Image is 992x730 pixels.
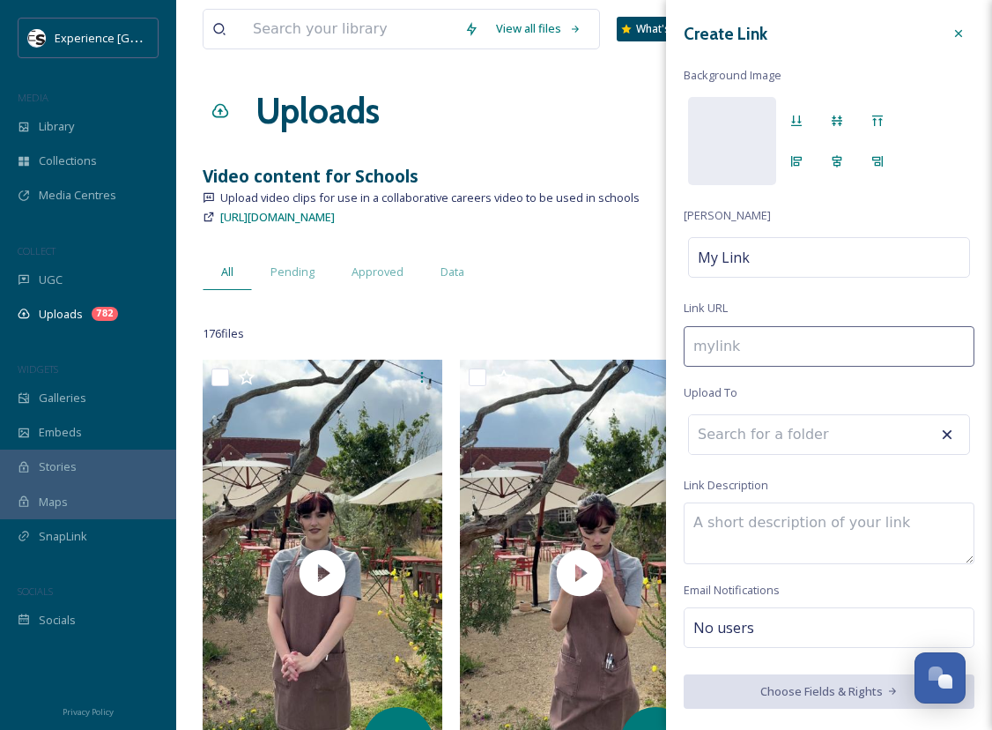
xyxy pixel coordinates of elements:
[693,617,754,638] span: No users
[39,528,87,545] span: SnapLink
[39,494,68,510] span: Maps
[220,209,335,225] span: [URL][DOMAIN_NAME]
[39,153,97,169] span: Collections
[684,326,974,367] input: mylink
[39,272,63,288] span: UGC
[18,585,53,598] span: SOCIALS
[39,424,82,441] span: Embeds
[684,67,781,84] span: Background Image
[684,207,771,224] span: [PERSON_NAME]
[684,300,728,317] span: Link URL
[63,700,114,721] a: Privacy Policy
[39,187,116,204] span: Media Centres
[18,362,58,376] span: WIDGETS
[689,415,883,454] input: Search for a folder
[28,29,46,47] img: WSCC%20ES%20Socials%20Icon%20-%20Secondary%20-%20Black.jpg
[440,264,464,280] span: Data
[617,17,705,41] a: What's New
[39,306,83,323] span: Uploads
[220,190,640,206] span: Upload video clips for use in a collaborative careers video to be used in schools
[684,582,780,599] span: Email Notifications
[220,206,335,227] a: [URL][DOMAIN_NAME]
[18,244,56,257] span: COLLECT
[39,390,86,406] span: Galleries
[698,247,750,268] span: My Link
[39,612,76,629] span: Socials
[352,264,403,280] span: Approved
[487,11,590,46] a: View all files
[270,264,315,280] span: Pending
[914,652,966,704] button: Open Chat
[244,10,455,48] input: Search your library
[221,264,233,280] span: All
[18,91,48,104] span: MEDIA
[684,674,974,709] button: Choose Fields & Rights
[39,118,74,135] span: Library
[39,458,77,475] span: Stories
[684,21,767,47] h3: Create Link
[203,325,244,342] span: 176 file s
[55,29,229,46] span: Experience [GEOGRAPHIC_DATA]
[255,85,380,138] a: Uploads
[684,384,737,401] span: Upload To
[684,477,768,494] span: Link Description
[63,706,114,718] span: Privacy Policy
[203,164,418,188] strong: Video content for Schools
[92,307,118,321] div: 782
